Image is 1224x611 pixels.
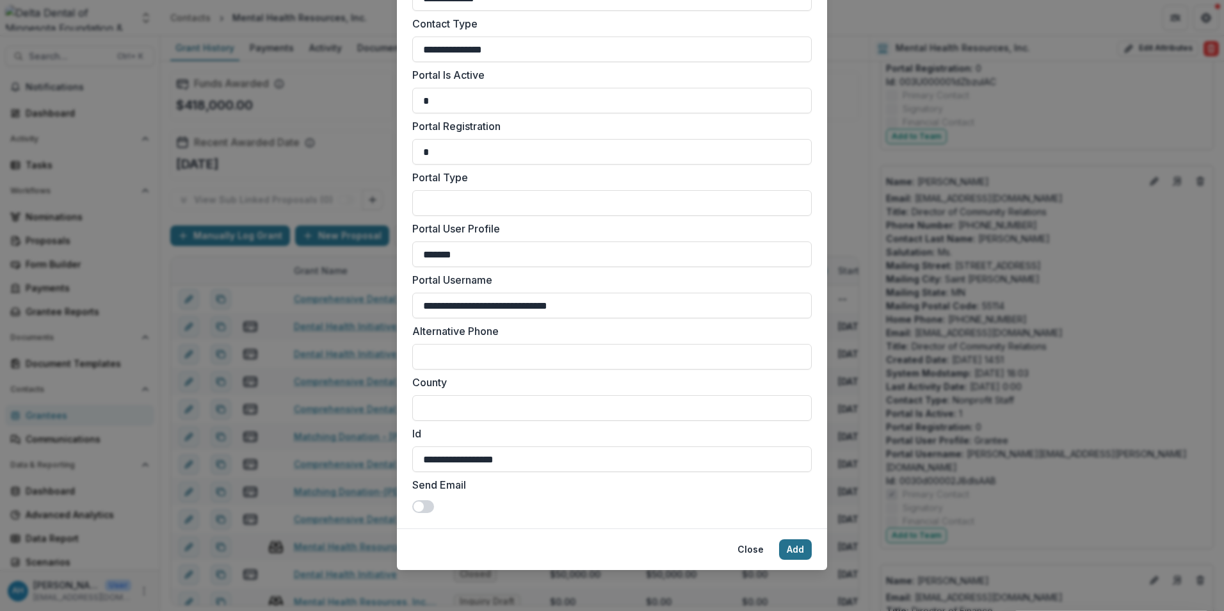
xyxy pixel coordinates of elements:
button: Close [730,539,771,560]
label: Portal User Profile [412,221,804,236]
label: Portal Registration [412,118,804,134]
label: Portal Type [412,170,804,185]
button: Add [779,539,812,560]
label: Send Email [412,477,804,493]
label: Portal Username [412,272,804,288]
label: County [412,375,804,390]
label: Portal Is Active [412,67,804,83]
label: Contact Type [412,16,804,31]
label: Alternative Phone [412,323,804,339]
label: Id [412,426,804,441]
